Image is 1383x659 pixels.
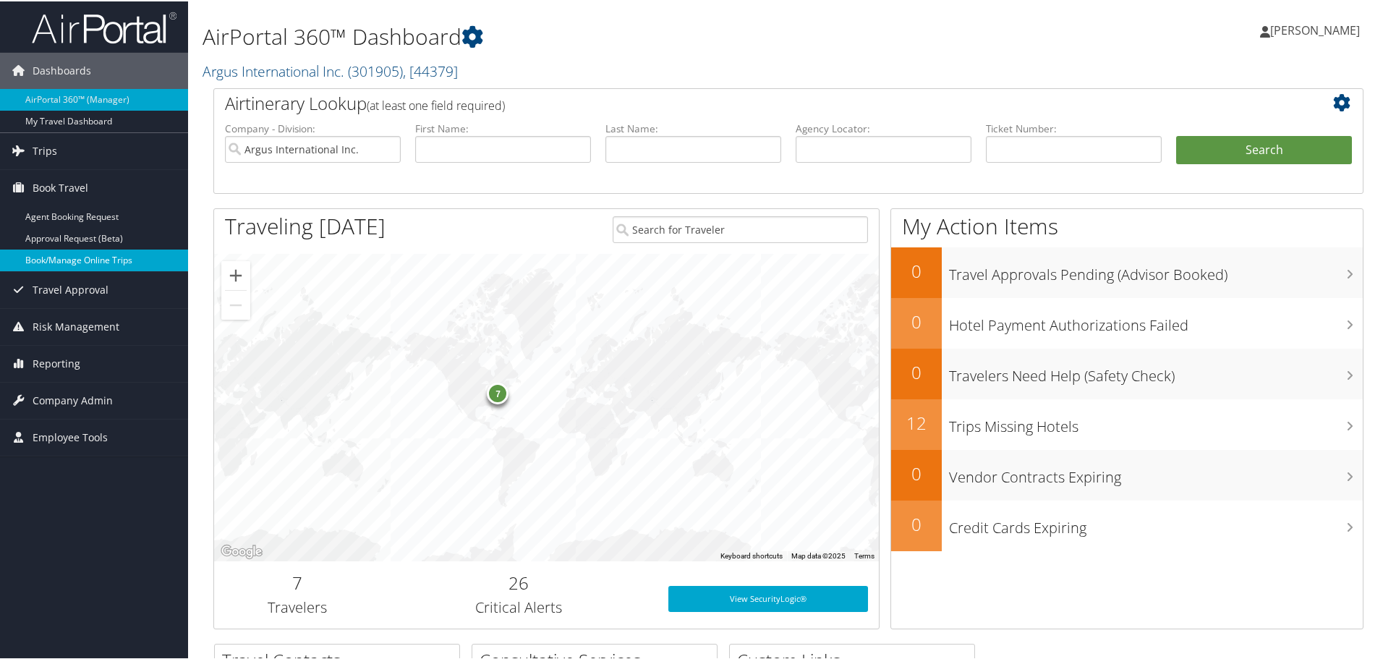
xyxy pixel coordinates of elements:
[348,60,403,80] span: ( 301905 )
[796,120,971,135] label: Agency Locator:
[891,297,1363,347] a: 0Hotel Payment Authorizations Failed
[891,511,942,535] h2: 0
[403,60,458,80] span: , [ 44379 ]
[949,509,1363,537] h3: Credit Cards Expiring
[225,596,370,616] h3: Travelers
[33,418,108,454] span: Employee Tools
[891,359,942,383] h2: 0
[33,344,80,380] span: Reporting
[203,60,458,80] a: Argus International Inc.
[891,347,1363,398] a: 0Travelers Need Help (Safety Check)
[668,584,868,611] a: View SecurityLogic®
[32,9,176,43] img: airportal-logo.png
[367,96,505,112] span: (at least one field required)
[791,550,846,558] span: Map data ©2025
[891,246,1363,297] a: 0Travel Approvals Pending (Advisor Booked)
[1270,21,1360,37] span: [PERSON_NAME]
[218,541,265,560] a: Open this area in Google Maps (opens a new window)
[225,90,1256,114] h2: Airtinerary Lookup
[891,460,942,485] h2: 0
[225,120,401,135] label: Company - Division:
[949,357,1363,385] h3: Travelers Need Help (Safety Check)
[221,260,250,289] button: Zoom in
[33,169,88,205] span: Book Travel
[221,289,250,318] button: Zoom out
[203,20,984,51] h1: AirPortal 360™ Dashboard
[891,308,942,333] h2: 0
[949,307,1363,334] h3: Hotel Payment Authorizations Failed
[415,120,591,135] label: First Name:
[720,550,783,560] button: Keyboard shortcuts
[487,381,508,403] div: 7
[218,541,265,560] img: Google
[605,120,781,135] label: Last Name:
[1176,135,1352,163] button: Search
[33,381,113,417] span: Company Admin
[33,307,119,344] span: Risk Management
[949,459,1363,486] h3: Vendor Contracts Expiring
[854,550,875,558] a: Terms (opens in new tab)
[33,271,108,307] span: Travel Approval
[613,215,868,242] input: Search for Traveler
[33,51,91,88] span: Dashboards
[949,408,1363,435] h3: Trips Missing Hotels
[1260,7,1374,51] a: [PERSON_NAME]
[986,120,1162,135] label: Ticket Number:
[391,569,647,594] h2: 26
[225,210,386,240] h1: Traveling [DATE]
[33,132,57,168] span: Trips
[891,448,1363,499] a: 0Vendor Contracts Expiring
[891,210,1363,240] h1: My Action Items
[949,256,1363,284] h3: Travel Approvals Pending (Advisor Booked)
[891,409,942,434] h2: 12
[225,569,370,594] h2: 7
[891,258,942,282] h2: 0
[391,596,647,616] h3: Critical Alerts
[891,398,1363,448] a: 12Trips Missing Hotels
[891,499,1363,550] a: 0Credit Cards Expiring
